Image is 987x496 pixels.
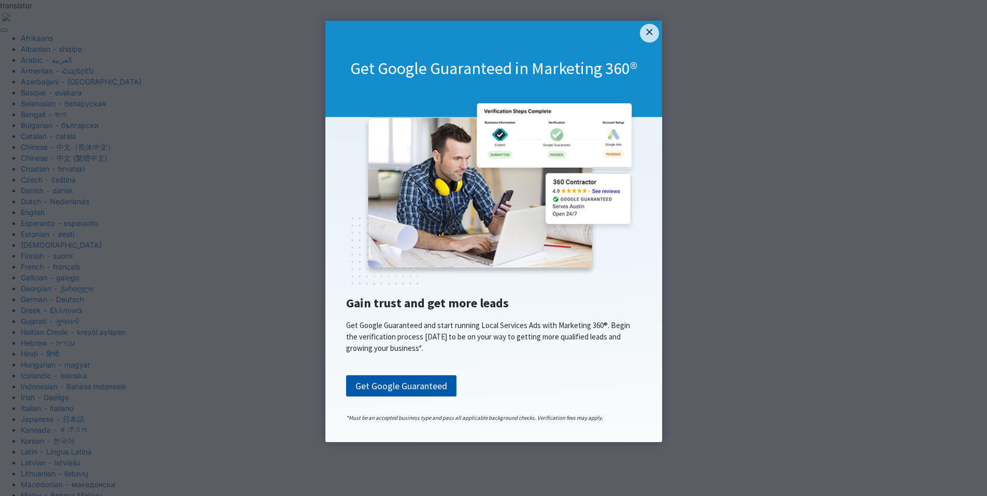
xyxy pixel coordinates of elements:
a: Get Google Guaranteed [346,375,456,397]
span: *Must be an accepted business type and pass all applicable background checks. Verification fees m... [346,414,603,421]
h1: Get Google Guaranteed in Marketing 360® [325,58,662,80]
span: Get Google Guaranteed and start running Local Services Ads with Marketing 360®. Begin the verific... [346,320,630,353]
span: Gain trust and get more leads [346,295,509,311]
a: Close modal [640,24,659,42]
